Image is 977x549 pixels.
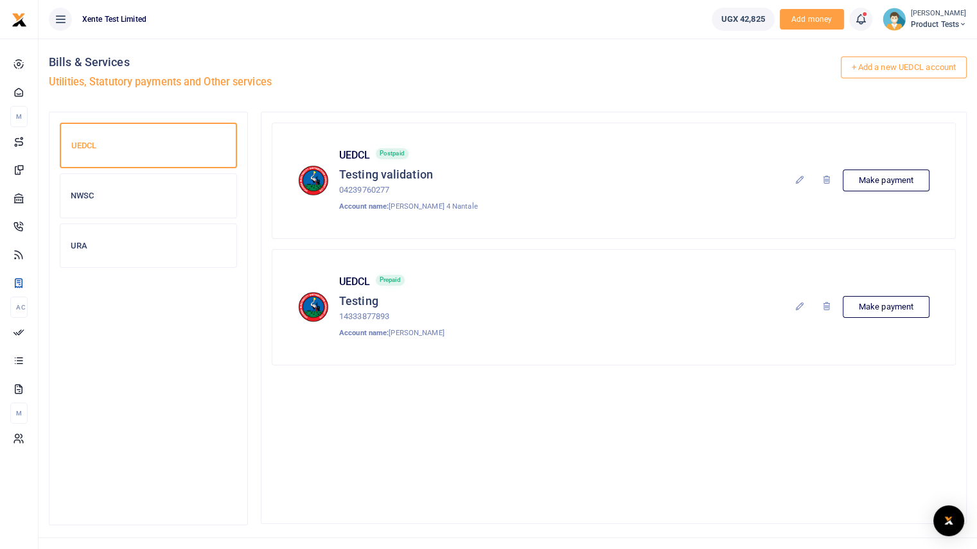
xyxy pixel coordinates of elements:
p: 14333877893 [339,310,444,324]
li: M [10,106,28,127]
a: Add money [780,13,844,23]
h6: URA [71,241,226,251]
h6: UEDCL [339,149,371,161]
span: Product Tests [911,19,967,30]
a: Make payment [843,296,929,318]
h6: UEDCL [71,141,225,151]
h6: NWSC [71,191,226,201]
span: [PERSON_NAME] [389,328,444,337]
h4: Bills & Services [49,55,967,69]
a: UGX 42,825 [712,8,775,31]
a: UEDCL [60,123,237,174]
li: Toup your wallet [780,9,844,30]
small: [PERSON_NAME] [911,8,967,19]
span: Postpaid [376,148,409,159]
img: logo-small [12,12,27,28]
img: profile-user [883,8,906,31]
span: Add money [780,9,844,30]
h6: UEDCL [339,275,371,288]
span: UGX 42,825 [721,13,765,26]
a: logo-small logo-large logo-large [12,14,27,24]
li: Wallet ballance [707,8,780,31]
span: [PERSON_NAME] 4 Nantale [389,202,477,211]
a: NWSC [60,173,237,223]
h5: Utilities, Statutory payments and Other services [49,76,967,89]
a: + Add a new UEDCL account [841,57,967,78]
strong: Account name: [339,328,389,337]
p: 04239760277 [339,184,478,197]
li: M [10,403,28,424]
h5: Testing [339,294,444,308]
li: Ac [10,297,28,318]
span: Prepaid [376,275,405,286]
a: URA [60,223,237,274]
div: Open Intercom Messenger [933,505,964,536]
a: Make payment [843,170,929,191]
span: Xente Test Limited [77,13,152,25]
h5: Testing validation [339,168,478,182]
strong: Account name: [339,202,389,211]
a: profile-user [PERSON_NAME] Product Tests [883,8,967,31]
